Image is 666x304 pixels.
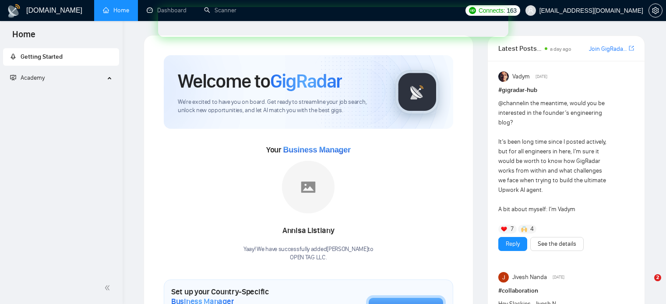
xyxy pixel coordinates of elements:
[270,69,342,93] span: GigRadar
[395,70,439,114] img: gigradar-logo.png
[479,6,505,15] span: Connects:
[103,7,129,14] a: homeHome
[648,7,662,14] a: setting
[507,6,516,15] span: 163
[21,53,63,60] span: Getting Started
[512,72,530,81] span: Vadym
[104,283,113,292] span: double-left
[7,4,21,18] img: logo
[10,74,16,81] span: fund-projection-screen
[10,53,16,60] span: rocket
[648,4,662,18] button: setting
[589,44,627,54] a: Join GigRadar Slack Community
[158,7,508,37] iframe: Intercom live chat банер
[498,43,542,54] span: Latest Posts from the GigRadar Community
[629,45,634,52] span: export
[654,274,661,281] span: 2
[21,74,45,81] span: Academy
[204,7,236,14] a: searchScanner
[178,98,381,115] span: We're excited to have you on board. Get ready to streamline your job search, unlock new opportuni...
[528,7,534,14] span: user
[636,274,657,295] iframe: Intercom live chat
[243,245,374,262] div: Yaay! We have successfully added [PERSON_NAME] to
[629,44,634,53] a: export
[178,69,342,93] h1: Welcome to
[498,286,634,296] h1: # collaboration
[147,7,187,14] a: dashboardDashboard
[498,71,509,82] img: Vadym
[536,73,547,81] span: [DATE]
[266,145,351,155] span: Your
[550,46,571,52] span: a day ago
[10,74,45,81] span: Academy
[498,85,634,95] h1: # gigradar-hub
[3,48,119,66] li: Getting Started
[243,254,374,262] p: OPEN TAG LLC .
[498,99,524,107] span: @channel
[243,223,374,238] div: Annisa Listiany
[5,28,42,46] span: Home
[283,145,350,154] span: Business Manager
[282,161,335,213] img: placeholder.png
